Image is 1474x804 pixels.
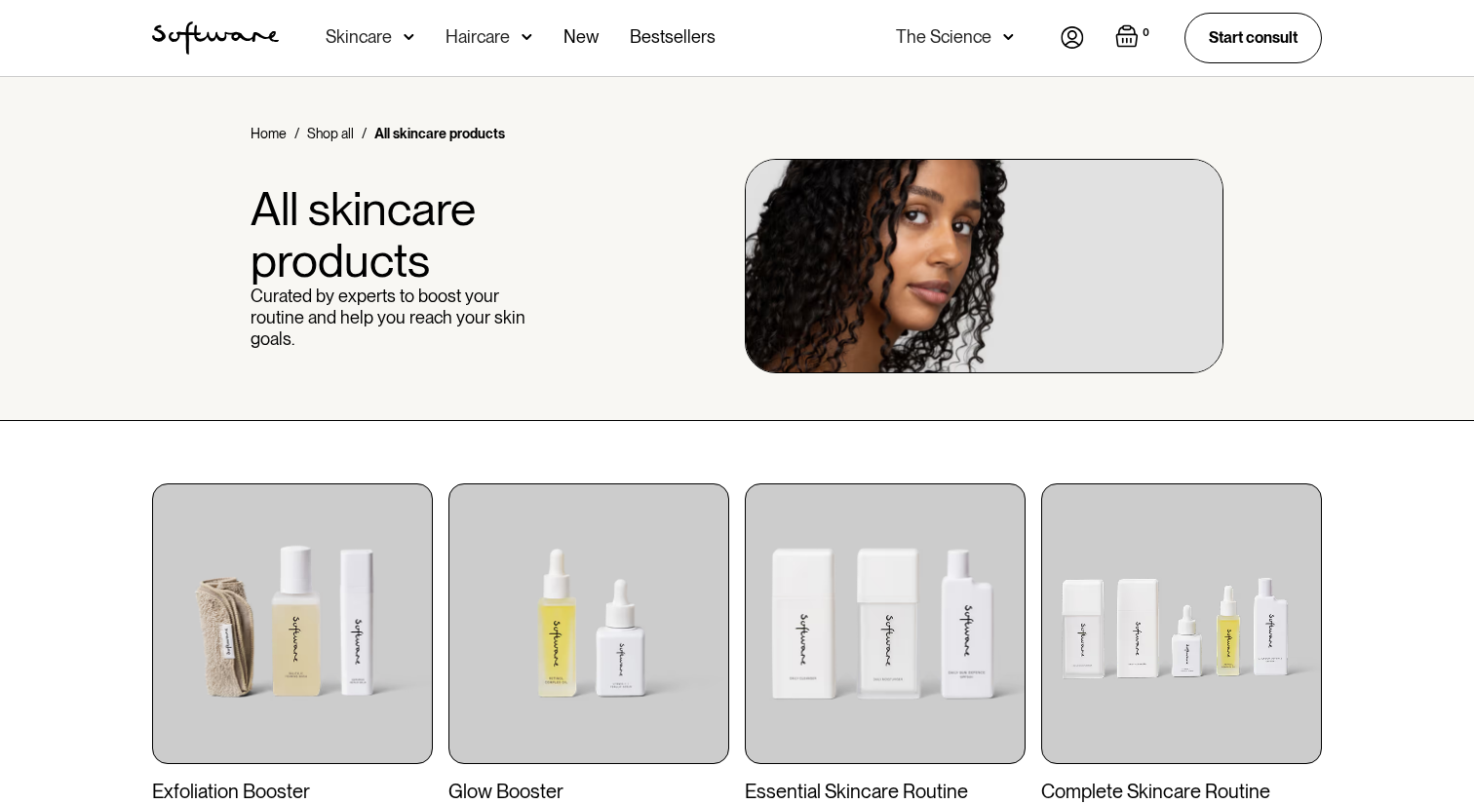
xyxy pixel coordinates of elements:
div: Skincare [326,27,392,47]
div: 0 [1139,24,1153,42]
a: Open cart [1115,24,1153,52]
div: Exfoliation Booster [152,780,433,803]
div: All skincare products [374,124,505,143]
div: Haircare [446,27,510,47]
div: / [362,124,367,143]
p: Curated by experts to boost your routine and help you reach your skin goals. [251,286,531,349]
img: arrow down [522,27,532,47]
img: arrow down [404,27,414,47]
a: Home [251,124,287,143]
img: Software Logo [152,21,279,55]
a: Start consult [1184,13,1322,62]
div: The Science [896,27,991,47]
div: / [294,124,299,143]
a: home [152,21,279,55]
div: Glow Booster [448,780,729,803]
img: arrow down [1003,27,1014,47]
div: Complete Skincare Routine [1041,780,1322,803]
h1: All skincare products [251,183,531,287]
a: Shop all [307,124,354,143]
div: Essential Skincare Routine [745,780,1026,803]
